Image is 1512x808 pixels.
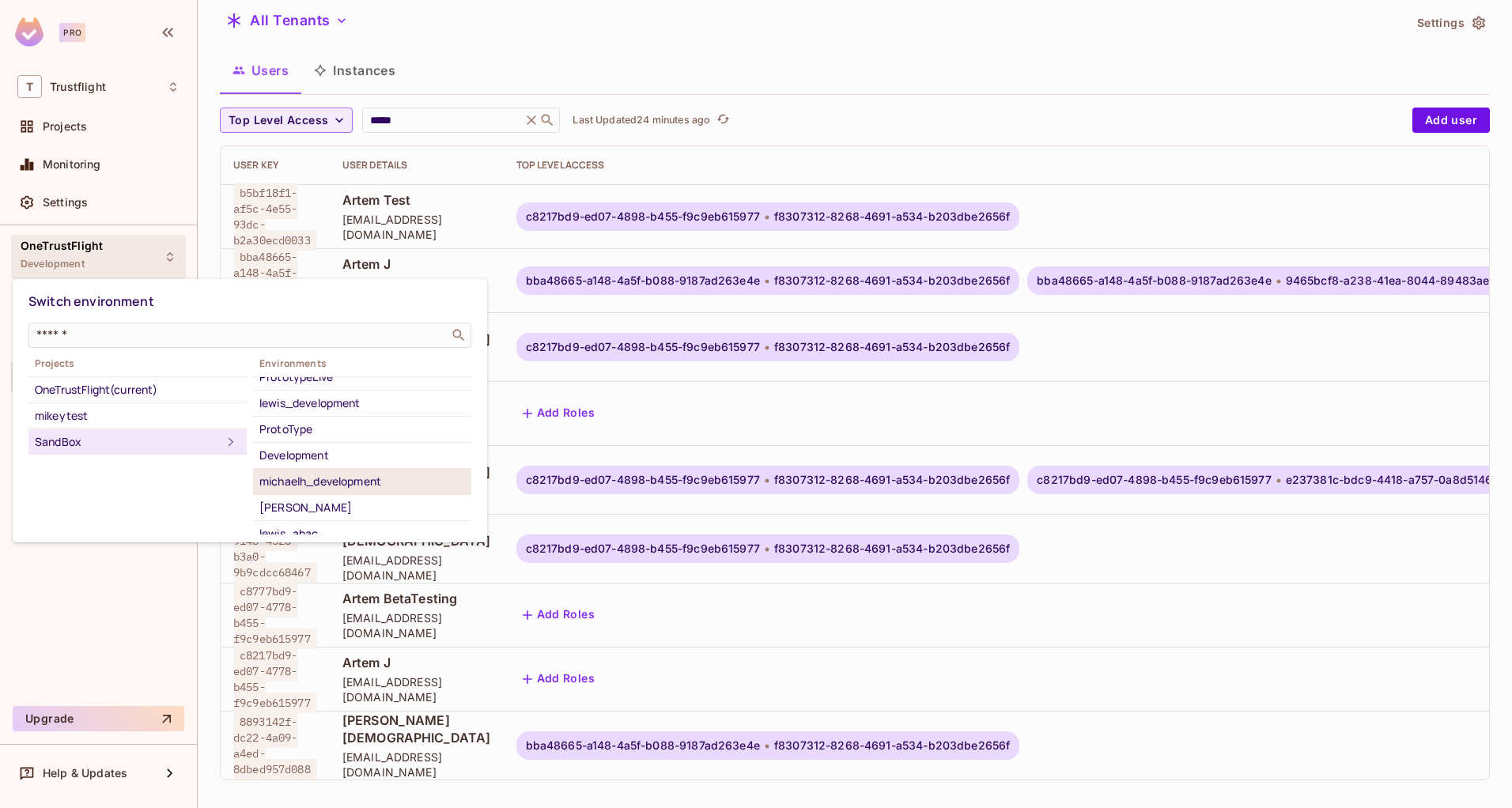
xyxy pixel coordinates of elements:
[35,406,240,425] div: mikeytest
[35,432,221,451] div: SandBox
[259,394,465,413] div: lewis_development
[259,498,465,517] div: [PERSON_NAME]
[28,293,154,310] span: Switch environment
[259,524,465,543] div: lewis_abac
[259,472,465,491] div: michaelh_development
[259,368,465,387] div: PrototypeLive
[253,357,471,370] span: Environments
[35,380,240,399] div: OneTrustFlight (current)
[259,420,465,439] div: ProtoType
[28,357,247,370] span: Projects
[259,446,465,465] div: Development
